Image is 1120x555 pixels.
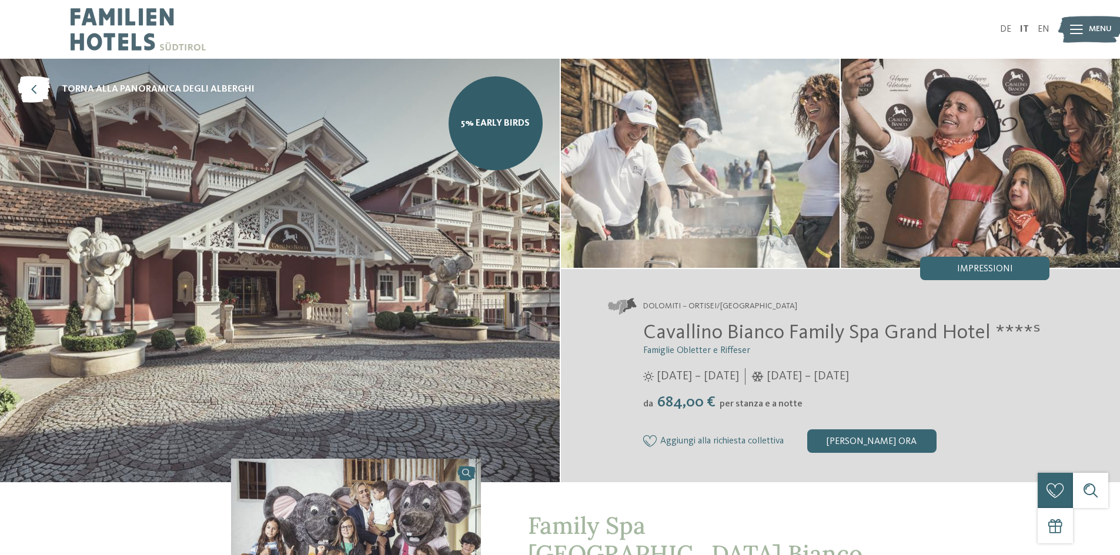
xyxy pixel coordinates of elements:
span: 684,00 € [654,395,718,410]
a: EN [1038,25,1049,34]
span: da [643,399,653,409]
span: [DATE] – [DATE] [767,368,849,385]
span: Menu [1089,23,1112,35]
span: [DATE] – [DATE] [657,368,739,385]
span: Dolomiti – Ortisei/[GEOGRAPHIC_DATA] [643,301,797,312]
span: Famiglie Obletter e Riffeser [643,346,750,355]
a: torna alla panoramica degli alberghi [18,76,255,103]
img: Nel family hotel a Ortisei i vostri desideri diventeranno realtà [841,59,1120,268]
span: Impressioni [957,264,1013,274]
span: torna alla panoramica degli alberghi [62,83,255,96]
div: [PERSON_NAME] ora [807,429,937,453]
span: 5% Early Birds [461,117,530,130]
span: per stanza e a notte [720,399,803,409]
i: Orari d'apertura inverno [751,371,764,382]
a: DE [1000,25,1011,34]
i: Orari d'apertura estate [643,371,654,382]
img: Nel family hotel a Ortisei i vostri desideri diventeranno realtà [561,59,840,268]
a: IT [1020,25,1029,34]
span: Cavallino Bianco Family Spa Grand Hotel ****ˢ [643,322,1041,343]
span: Aggiungi alla richiesta collettiva [660,436,784,447]
a: 5% Early Birds [449,76,543,170]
